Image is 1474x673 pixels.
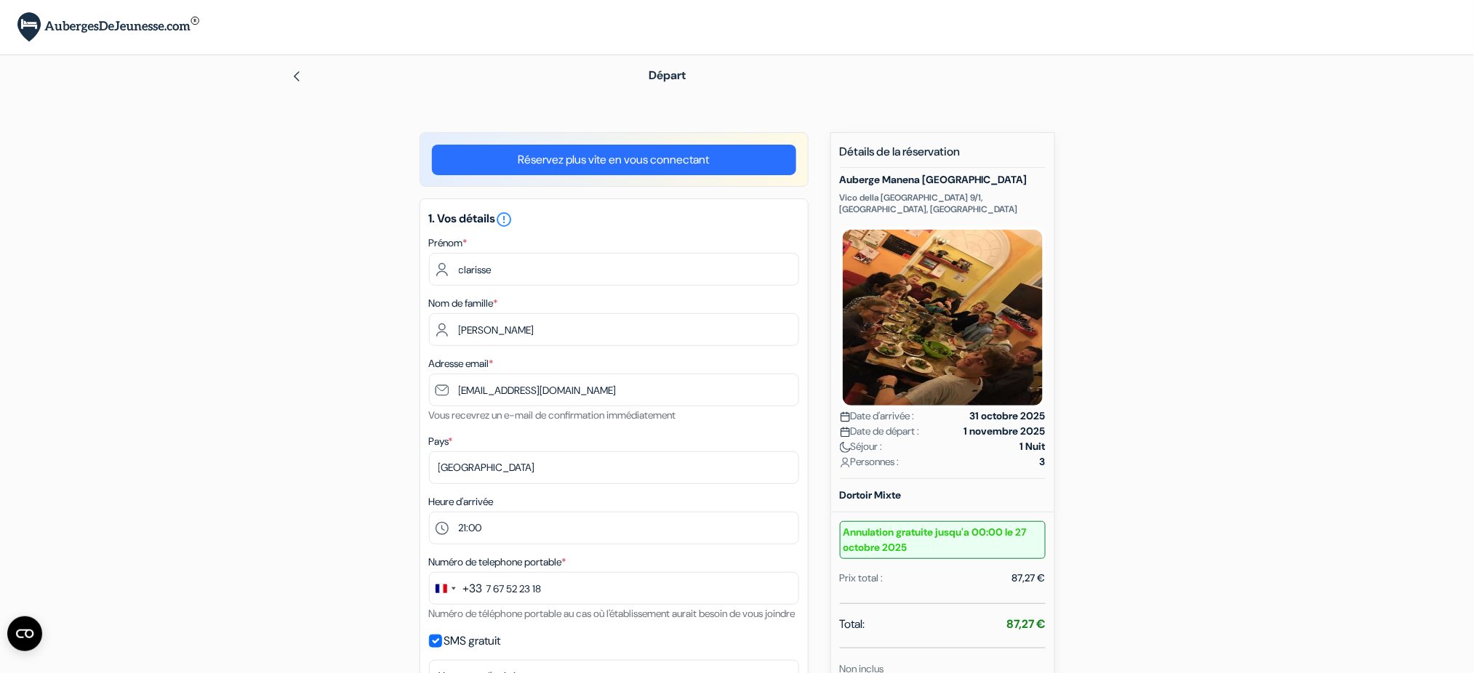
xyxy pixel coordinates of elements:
span: Date de départ : [840,424,920,439]
label: Numéro de telephone portable [429,555,566,570]
strong: 87,27 € [1007,616,1046,632]
input: Entrez votre prénom [429,253,799,286]
p: Vico della [GEOGRAPHIC_DATA] 9/1, [GEOGRAPHIC_DATA], [GEOGRAPHIC_DATA] [840,192,1046,215]
h5: 1. Vos détails [429,211,799,228]
h5: Détails de la réservation [840,145,1046,168]
button: Ouvrir le widget CMP [7,616,42,651]
strong: 31 octobre 2025 [970,408,1046,424]
input: 6 12 34 56 78 [429,572,799,605]
span: Date d'arrivée : [840,408,915,424]
img: user_icon.svg [840,457,851,468]
b: Dortoir Mixte [840,488,902,501]
span: Personnes : [840,454,900,470]
label: Heure d'arrivée [429,494,494,509]
img: calendar.svg [840,411,851,422]
input: Entrer adresse e-mail [429,374,799,406]
span: Séjour : [840,439,883,454]
div: Prix total : [840,571,884,586]
div: +33 [463,580,483,597]
img: AubergesDeJeunesse.com [17,12,199,42]
strong: 1 Nuit [1020,439,1046,454]
span: Total: [840,616,865,633]
small: Numéro de téléphone portable au cas où l'établissement aurait besoin de vous joindre [429,607,796,620]
label: Nom de famille [429,296,498,311]
input: Entrer le nom de famille [429,313,799,346]
label: Pays [429,434,453,449]
small: Annulation gratuite jusqu'a 00:00 le 27 octobre 2025 [840,521,1046,559]
a: error_outline [496,211,513,226]
strong: 3 [1040,454,1046,470]
a: Réservez plus vite en vous connectant [432,145,796,175]
img: moon.svg [840,442,851,453]
button: Change country, selected France (+33) [430,573,483,604]
h5: Auberge Manena [GEOGRAPHIC_DATA] [840,174,1046,186]
small: Vous recevrez un e-mail de confirmation immédiatement [429,408,676,422]
i: error_outline [496,211,513,228]
div: 87,27 € [1012,571,1046,586]
strong: 1 novembre 2025 [964,424,1046,439]
img: left_arrow.svg [291,70,303,82]
span: Départ [649,68,686,83]
img: calendar.svg [840,427,851,438]
label: Adresse email [429,356,494,371]
label: SMS gratuit [444,631,501,651]
label: Prénom [429,235,468,251]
